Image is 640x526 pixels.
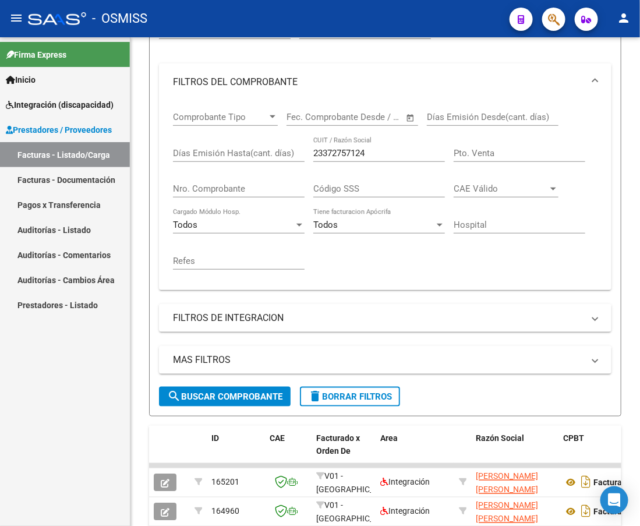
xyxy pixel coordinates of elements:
[173,76,584,89] mat-panel-title: FILTROS DEL COMPROBANTE
[578,473,593,492] i: Descargar documento
[316,433,360,456] span: Facturado x Orden De
[207,426,265,477] datatable-header-cell: ID
[476,499,554,524] div: 23372757124
[173,312,584,324] mat-panel-title: FILTROS DE INTEGRACION
[173,112,267,122] span: Comprobante Tipo
[476,470,554,495] div: 23372757124
[600,486,628,514] div: Open Intercom Messenger
[159,346,611,374] mat-expansion-panel-header: MAS FILTROS
[454,183,548,194] span: CAE Válido
[167,391,282,402] span: Buscar Comprobante
[159,387,291,407] button: Buscar Comprobante
[300,387,400,407] button: Borrar Filtros
[211,507,239,516] span: 164960
[265,426,312,477] datatable-header-cell: CAE
[287,112,334,122] input: Fecha inicio
[159,101,611,290] div: FILTROS DEL COMPROBANTE
[313,220,338,230] span: Todos
[476,433,524,443] span: Razón Social
[380,433,398,443] span: Area
[312,426,376,477] datatable-header-cell: Facturado x Orden De
[6,98,114,111] span: Integración (discapacidad)
[173,354,584,366] mat-panel-title: MAS FILTROS
[211,478,239,487] span: 165201
[471,426,558,477] datatable-header-cell: Razón Social
[476,472,538,495] span: [PERSON_NAME] [PERSON_NAME]
[476,501,538,524] span: [PERSON_NAME] [PERSON_NAME]
[344,112,401,122] input: Fecha fin
[404,111,418,125] button: Open calendar
[92,6,147,31] span: - OSMISS
[380,507,430,516] span: Integración
[6,73,36,86] span: Inicio
[9,11,23,25] mat-icon: menu
[6,48,66,61] span: Firma Express
[159,304,611,332] mat-expansion-panel-header: FILTROS DE INTEGRACION
[376,426,454,477] datatable-header-cell: Area
[159,63,611,101] mat-expansion-panel-header: FILTROS DEL COMPROBANTE
[308,391,392,402] span: Borrar Filtros
[167,389,181,403] mat-icon: search
[173,220,197,230] span: Todos
[270,433,285,443] span: CAE
[211,433,219,443] span: ID
[380,478,430,487] span: Integración
[308,389,322,403] mat-icon: delete
[617,11,631,25] mat-icon: person
[563,433,584,443] span: CPBT
[6,123,112,136] span: Prestadores / Proveedores
[578,502,593,521] i: Descargar documento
